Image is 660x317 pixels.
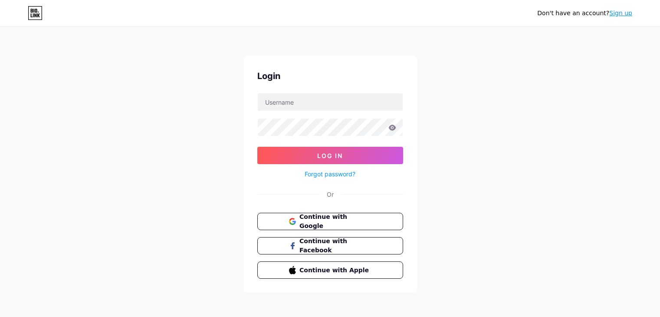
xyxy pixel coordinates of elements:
[299,266,371,275] span: Continue with Apple
[257,69,403,83] div: Login
[305,169,355,178] a: Forgot password?
[257,261,403,279] button: Continue with Apple
[299,237,371,255] span: Continue with Facebook
[257,213,403,230] button: Continue with Google
[609,10,632,17] a: Sign up
[257,147,403,164] button: Log In
[317,152,343,159] span: Log In
[299,212,371,231] span: Continue with Google
[258,93,403,111] input: Username
[327,190,334,199] div: Or
[537,9,632,18] div: Don't have an account?
[257,237,403,254] button: Continue with Facebook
